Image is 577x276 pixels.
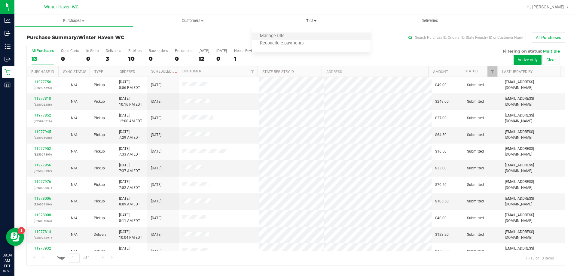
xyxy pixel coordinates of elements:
[128,55,142,62] div: 10
[5,82,11,88] inline-svg: Reports
[30,218,55,224] p: (326004053)
[94,149,105,154] span: Pickup
[467,99,484,105] span: Submitted
[151,69,179,74] a: Scheduled
[435,249,449,254] span: $172.50
[63,70,86,74] a: Sync Status
[467,82,484,88] span: Submitted
[435,132,447,138] span: $64.50
[151,232,161,238] span: [DATE]
[119,229,142,241] span: [DATE] 10:04 PM EDT
[94,182,105,188] span: Pickup
[252,14,371,27] a: Tills Manage tills Reconcile e-payments
[133,14,252,27] a: Customers
[542,55,560,65] button: Clear
[505,113,561,124] span: [EMAIL_ADDRESS][DOMAIN_NAME]
[30,235,55,241] p: (325924291)
[94,165,105,171] span: Pickup
[120,70,135,74] a: Ordered
[119,162,140,174] span: [DATE] 7:37 AM EDT
[514,55,542,65] button: Active only
[133,18,252,23] span: Customers
[3,253,12,269] p: 08:34 AM EDT
[435,115,447,121] span: $37.00
[502,70,533,74] a: Last Updated By
[119,179,140,190] span: [DATE] 7:52 AM EDT
[216,49,227,53] div: [DATE]
[505,196,561,207] span: [EMAIL_ADDRESS][DOMAIN_NAME]
[505,96,561,107] span: [EMAIL_ADDRESS][DOMAIN_NAME]
[505,246,561,257] span: [EMAIL_ADDRESS][DOMAIN_NAME]
[505,179,561,190] span: [EMAIL_ADDRESS][DOMAIN_NAME]
[151,99,161,105] span: [DATE]
[435,99,449,105] span: $249.00
[151,82,161,88] span: [DATE]
[71,249,78,253] span: Not Applicable
[119,246,140,257] span: [DATE] 7:17 AM EDT
[532,32,565,43] button: All Purchases
[86,49,99,53] div: In Store
[371,14,489,27] a: Deliveries
[467,249,484,254] span: Submitted
[216,55,227,62] div: 0
[34,80,51,84] a: 11977756
[467,115,484,121] span: Submitted
[119,212,140,224] span: [DATE] 8:11 AM EDT
[34,163,51,167] a: 11977956
[151,115,161,121] span: [DATE]
[199,49,209,53] div: [DATE]
[71,149,78,154] button: N/A
[435,165,447,171] span: $33.00
[71,115,78,121] button: N/A
[414,18,446,23] span: Deliveries
[34,130,51,134] a: 11977945
[5,43,11,49] inline-svg: Inventory
[34,196,51,201] a: 11978006
[94,70,103,74] a: Type
[234,55,256,62] div: 1
[71,82,78,88] button: N/A
[71,132,78,138] button: N/A
[71,199,78,203] span: Not Applicable
[34,230,51,234] a: 11977814
[71,183,78,187] span: Not Applicable
[30,202,55,207] p: (326001104)
[78,35,124,40] span: Winter Haven WC
[71,249,78,254] button: N/A
[262,70,294,74] a: State Registry ID
[61,49,79,53] div: Open Carts
[71,83,78,87] span: Not Applicable
[467,232,484,238] span: Submitted
[252,34,292,39] span: Manage tills
[30,185,55,191] p: (326000051)
[252,41,312,46] span: Reconcile e-payments
[322,66,428,77] th: Address
[34,246,51,250] a: 11977932
[406,33,526,42] input: Search Purchase ID, Original ID, State Registry ID or Customer Name...
[30,135,55,141] p: (325936085)
[465,69,478,73] a: Status
[5,17,11,23] inline-svg: Analytics
[182,69,201,73] a: Customer
[71,165,78,171] button: N/A
[71,149,78,153] span: Not Applicable
[71,232,78,237] span: Not Applicable
[94,215,105,221] span: Pickup
[34,113,51,117] a: 11977852
[71,199,78,204] button: N/A
[30,85,55,91] p: (325905593)
[71,182,78,188] button: N/A
[433,70,448,74] a: Amount
[119,96,142,107] span: [DATE] 10:16 PM EDT
[252,18,371,23] span: Tills
[435,82,447,88] span: $49.00
[119,196,140,207] span: [DATE] 8:09 AM EDT
[5,56,11,62] inline-svg: Outbound
[467,215,484,221] span: Submitted
[30,102,55,108] p: (325926256)
[30,152,55,157] p: (325997899)
[34,96,51,101] a: 11977818
[94,82,105,88] span: Pickup
[94,115,105,121] span: Pickup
